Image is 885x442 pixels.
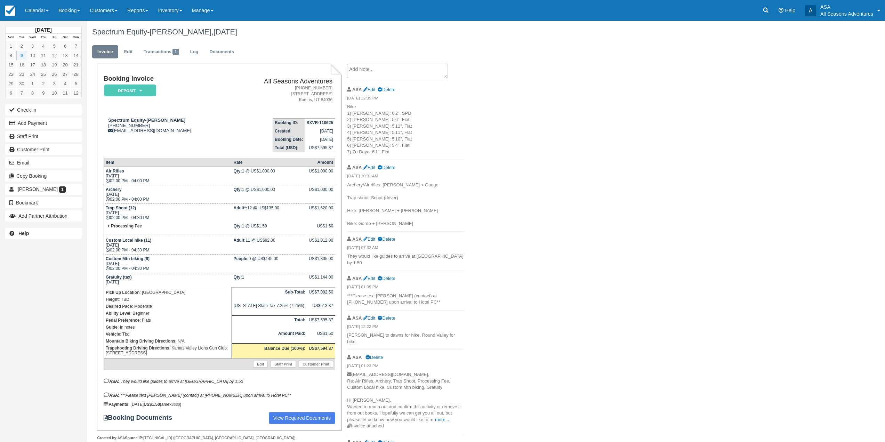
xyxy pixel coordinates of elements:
p: All Seasons Adventures [820,10,873,17]
strong: Pick Up Location [106,290,139,295]
a: Staff Print [5,131,82,142]
em: [DATE] 10:31 AM [347,173,464,181]
em: [DATE] 07:32 AM [347,245,464,252]
a: 8 [6,51,16,60]
strong: ASA [352,315,362,321]
strong: Processing Fee [111,224,142,228]
a: Delete [378,87,395,92]
div: US$1,305.00 [309,256,333,267]
th: Mon [6,34,16,41]
p: : Kamas Valley Lions Gun Club: [STREET_ADDRESS] [106,345,230,356]
a: 8 [27,88,38,98]
td: 1 @ US$1,000.00 [232,167,307,185]
strong: People [233,256,248,261]
strong: Qty [233,224,242,228]
h2: All Seasons Adventures [232,78,332,85]
a: Delete [378,276,395,281]
td: US$7,595.87 [307,315,335,329]
em: Deposit [104,85,156,97]
p: ASA [820,3,873,10]
td: US$513.37 [307,302,335,315]
em: [DATE] 12:35 PM [347,95,464,103]
a: 20 [60,60,71,70]
a: 15 [6,60,16,70]
button: Check-in [5,104,82,115]
address: [PHONE_NUMBER] [STREET_ADDRESS] Kamas, UT 84036 [232,85,332,103]
strong: Spectrum Equity-[PERSON_NAME] [108,118,185,123]
td: 1 @ US$1.50 [232,222,307,236]
p: Bike 1) [PERSON_NAME]: 6'2", SPD 2) [PERSON_NAME]: 5'6", Flat 3) [PERSON_NAME]: 5'11", Flat 4) [P... [347,104,464,155]
em: [DATE] 01:05 PM [347,284,464,292]
strong: Adult* [233,206,247,210]
a: 28 [71,70,81,79]
p: : Moderate [106,303,230,310]
button: Email [5,157,82,168]
a: 24 [27,70,38,79]
a: 4 [38,41,49,51]
a: 1 [6,41,16,51]
strong: Vehicle [106,332,120,337]
p: [EMAIL_ADDRESS][DOMAIN_NAME], Re: Air Rifles, Archery, Trap Shoot, Processing Fee, Custom Local h... [347,371,464,423]
a: Help [5,228,82,239]
th: Tue [16,34,27,41]
td: [DATE] [305,127,335,135]
a: 26 [49,70,60,79]
p: : In notes [106,324,230,331]
td: 1 @ US$1,000.00 [232,185,307,204]
a: 6 [60,41,71,51]
p: : TBD [106,296,230,303]
strong: Gratuity (tax) [106,275,132,280]
p: Archery/Air rifles: [PERSON_NAME] + Gaege Trap shoot: Scout (driver) Hike: [PERSON_NAME] + [PERSO... [347,182,464,227]
a: Edit [363,276,375,281]
p: ***Please text [PERSON_NAME] (contact) at [PHONE_NUMBER] upon arrival to Hotel PC** [347,293,464,306]
button: Add Payment [5,118,82,129]
div: A [805,5,816,16]
a: 5 [49,41,60,51]
strong: Booking Documents [104,414,179,421]
p: : N/A [106,338,230,345]
td: [DATE] 02:00 PM - 04:30 PM [104,236,232,255]
a: 22 [6,70,16,79]
strong: Qty [233,275,242,280]
div: US$1,144.00 [309,275,333,285]
a: 10 [27,51,38,60]
a: 10 [49,88,60,98]
h1: Booking Invoice [104,75,229,82]
strong: Qty [233,187,242,192]
td: US$1.50 [307,329,335,344]
p: They would like guides to arrive at [GEOGRAPHIC_DATA] by 1:50 [347,253,464,266]
strong: Trap Shoot (12) [106,206,136,210]
p: [PERSON_NAME] to dawns for hike. Round Valley for bike. [347,332,464,345]
a: Customer Print [5,144,82,155]
p: : Beginner [106,310,230,317]
a: 3 [27,41,38,51]
a: 30 [16,79,27,88]
td: [US_STATE] State Tax 7.25% (7.25%): [232,302,307,315]
div: [PHONE_NUMBER] [EMAIL_ADDRESS][DOMAIN_NAME] [104,118,229,133]
a: 16 [16,60,27,70]
a: 7 [71,41,81,51]
a: 5 [71,79,81,88]
strong: ASA [352,236,362,242]
td: [DATE] 02:00 PM - 04:30 PM [104,204,232,222]
th: Rate [232,158,307,167]
th: Sub-Total: [232,288,307,302]
strong: Created by: [97,436,118,440]
a: 11 [38,51,49,60]
td: [DATE] 02:00 PM - 04:00 PM [104,185,232,204]
td: [DATE] 02:00 PM - 04:00 PM [104,167,232,185]
td: US$7,595.87 [305,144,335,152]
a: more... [435,417,449,422]
th: Thu [38,34,49,41]
a: Edit [363,87,375,92]
strong: Adult [233,238,246,243]
a: Edit [363,236,375,242]
th: Booking Date: [273,135,305,144]
strong: US$1.50 [144,402,160,407]
button: Add Partner Attribution [5,210,82,222]
th: Amount [307,158,335,167]
a: View Required Documents [269,412,336,424]
a: 6 [6,88,16,98]
a: 19 [49,60,60,70]
strong: [DATE] [35,27,51,33]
